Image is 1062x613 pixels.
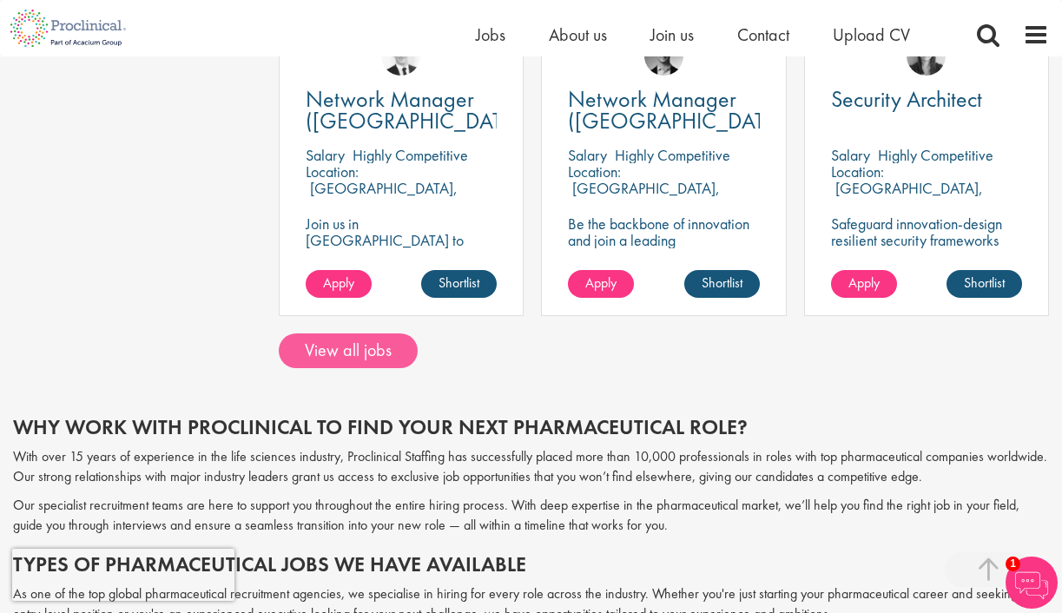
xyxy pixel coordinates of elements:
a: Security Architect [831,89,1022,110]
img: Chatbot [1006,557,1058,609]
p: Highly Competitive [353,145,468,165]
span: Types of pharmaceutical jobs we have available [13,550,526,577]
span: Salary [568,145,607,165]
a: Shortlist [947,270,1022,298]
span: Network Manager ([GEOGRAPHIC_DATA]) [568,84,791,135]
a: Shortlist [421,270,497,298]
p: [GEOGRAPHIC_DATA], [GEOGRAPHIC_DATA] [568,178,720,214]
a: Shortlist [684,270,760,298]
a: About us [549,23,607,46]
a: Network Manager ([GEOGRAPHIC_DATA]) [568,89,759,132]
p: Our specialist recruitment teams are here to support you throughout the entire hiring process. Wi... [13,496,1049,536]
a: Apply [306,270,372,298]
p: Highly Competitive [615,145,730,165]
p: With over 15 years of experience in the life sciences industry, Proclinical Staffing has successf... [13,447,1049,487]
p: Highly Competitive [878,145,993,165]
a: Network Manager ([GEOGRAPHIC_DATA]) [306,89,497,132]
span: Security Architect [831,84,982,114]
p: Join us in [GEOGRAPHIC_DATA] to connect healthcare professionals with breakthrough therapies and ... [306,215,497,314]
a: Apply [831,270,897,298]
a: Upload CV [833,23,910,46]
span: Apply [848,274,880,292]
span: Location: [306,161,359,181]
span: Salary [306,145,345,165]
iframe: reCAPTCHA [12,549,234,601]
a: Apply [568,270,634,298]
a: Join us [650,23,694,46]
span: Salary [831,145,870,165]
span: Location: [831,161,884,181]
span: Network Manager ([GEOGRAPHIC_DATA]) [306,84,529,135]
span: Location: [568,161,621,181]
a: View all jobs [279,333,418,368]
span: Why work with Proclinical to find your next pharmaceutical role? [13,413,748,440]
span: Apply [585,274,617,292]
p: [GEOGRAPHIC_DATA], [GEOGRAPHIC_DATA] [831,178,983,214]
p: Safeguard innovation-design resilient security frameworks that protect life-changing pharmaceutic... [831,215,1022,281]
span: Apply [323,274,354,292]
a: Contact [737,23,789,46]
a: Jobs [476,23,505,46]
p: Be the backbone of innovation and join a leading pharmaceutical company to help keep life-changin... [568,215,759,298]
span: 1 [1006,557,1020,571]
p: [GEOGRAPHIC_DATA], [GEOGRAPHIC_DATA] [306,178,458,214]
